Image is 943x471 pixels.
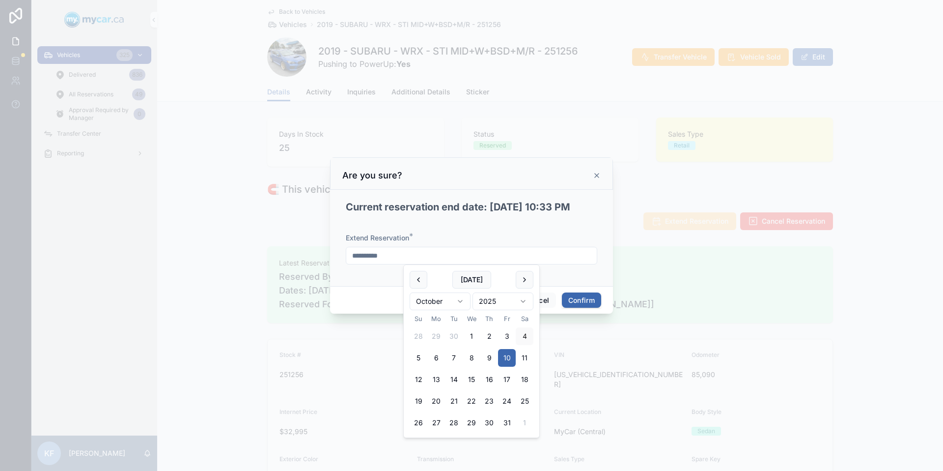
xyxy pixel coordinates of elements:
[427,392,445,410] button: Monday, October 20th, 2025
[480,371,498,388] button: Thursday, October 16th, 2025
[427,314,445,324] th: Monday
[498,392,516,410] button: Friday, October 24th, 2025
[498,327,516,345] button: Friday, October 3rd, 2025
[480,327,498,345] button: Thursday, October 2nd, 2025
[463,371,480,388] button: Wednesday, October 15th, 2025
[498,414,516,432] button: Friday, October 31st, 2025
[498,349,516,367] button: Friday, October 10th, 2025, selected
[346,201,570,214] h2: Current reservation end date: [DATE] 10:33 PM
[463,314,480,324] th: Wednesday
[445,392,463,410] button: Tuesday, October 21st, 2025
[480,349,498,367] button: Thursday, October 9th, 2025
[463,414,480,432] button: Wednesday, October 29th, 2025
[498,314,516,324] th: Friday
[342,170,402,181] h3: Are you sure?
[445,414,463,432] button: Tuesday, October 28th, 2025
[410,327,427,345] button: Sunday, September 28th, 2025
[516,349,533,367] button: Saturday, October 11th, 2025
[427,371,445,388] button: Monday, October 13th, 2025
[346,234,409,242] span: Extend Reservation
[410,314,427,324] th: Sunday
[516,327,533,345] button: Today, Saturday, October 4th, 2025
[516,414,533,432] button: Saturday, November 1st, 2025
[463,392,480,410] button: Wednesday, October 22nd, 2025
[516,314,533,324] th: Saturday
[427,414,445,432] button: Monday, October 27th, 2025
[562,293,601,308] button: Confirm
[427,349,445,367] button: Monday, October 6th, 2025
[427,327,445,345] button: Monday, September 29th, 2025
[480,314,498,324] th: Thursday
[445,314,463,324] th: Tuesday
[452,271,491,289] button: [DATE]
[410,392,427,410] button: Sunday, October 19th, 2025
[463,349,480,367] button: Wednesday, October 8th, 2025
[498,371,516,388] button: Friday, October 17th, 2025
[516,371,533,388] button: Saturday, October 18th, 2025
[516,392,533,410] button: Saturday, October 25th, 2025
[410,314,533,432] table: October 2025
[480,392,498,410] button: Thursday, October 23rd, 2025
[463,327,480,345] button: Wednesday, October 1st, 2025
[445,349,463,367] button: Tuesday, October 7th, 2025
[445,371,463,388] button: Tuesday, October 14th, 2025
[410,349,427,367] button: Sunday, October 5th, 2025
[480,414,498,432] button: Thursday, October 30th, 2025
[445,327,463,345] button: Tuesday, September 30th, 2025
[410,414,427,432] button: Sunday, October 26th, 2025
[410,371,427,388] button: Sunday, October 12th, 2025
